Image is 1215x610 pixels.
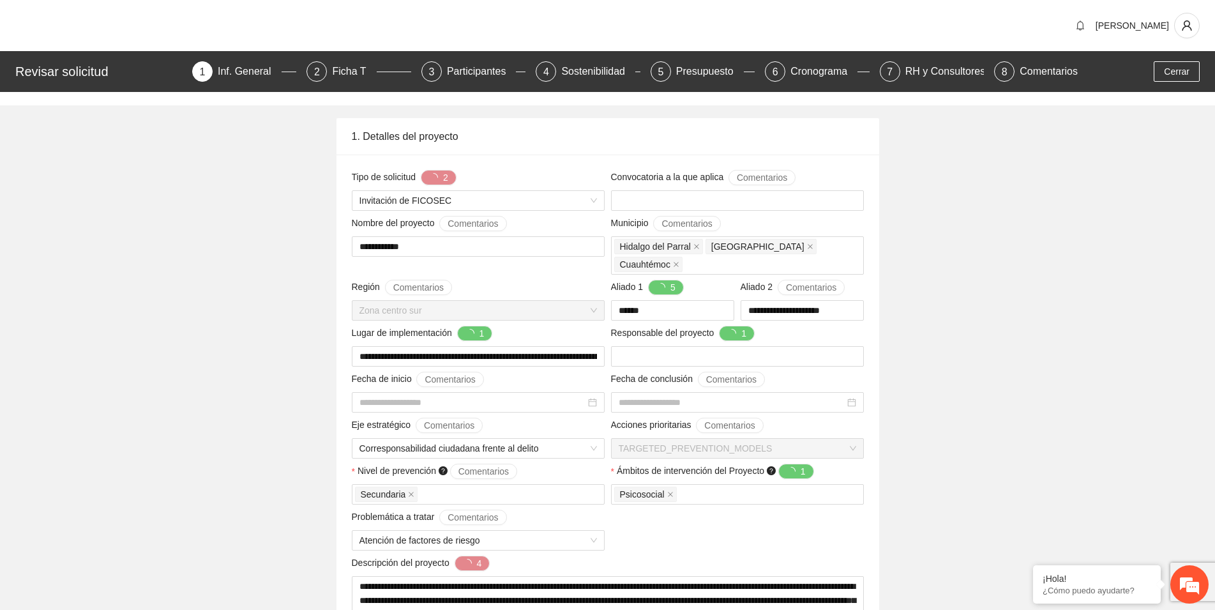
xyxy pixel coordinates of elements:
div: Minimizar ventana de chat en vivo [209,6,240,37]
span: 2 [314,66,320,77]
span: loading [787,467,801,476]
span: Responsable del proyecto [611,326,755,341]
button: Eje estratégico [416,418,483,433]
div: Sostenibilidad [561,61,635,82]
span: [PERSON_NAME] [1096,20,1169,31]
p: ¿Cómo puedo ayudarte? [1043,586,1151,595]
div: Revisar solicitud [15,61,185,82]
button: Acciones prioritarias [696,418,763,433]
div: RH y Consultores [905,61,995,82]
button: bell [1070,15,1090,36]
div: 3Participantes [421,61,525,82]
span: Convocatoria a la que aplica [611,170,796,185]
span: Descripción del proyecto [352,556,490,571]
span: Zona centro sur [359,301,597,320]
span: Estamos en línea. [74,171,176,300]
button: Aliado 1 [648,280,684,295]
div: 6Cronograma [765,61,869,82]
button: Tipo de solicitud [421,170,457,185]
div: Ficha T [332,61,376,82]
span: Psicosocial [620,487,665,501]
button: Municipio [653,216,720,231]
span: Invitación de FICOSEC [359,191,597,210]
span: 1 [200,66,206,77]
button: user [1174,13,1200,38]
span: Fecha de conclusión [611,372,766,387]
span: 7 [887,66,893,77]
button: Aliado 2 [778,280,845,295]
button: Ámbitos de intervención del Proyecto question-circle [778,464,814,479]
span: Comentarios [448,217,498,231]
span: Comentarios [737,171,787,185]
span: TARGETED_PREVENTION_MODELS [619,439,856,458]
span: Comentarios [786,280,836,294]
span: Secundaria [355,487,418,502]
span: bell [1071,20,1090,31]
span: 3 [428,66,434,77]
div: 4Sostenibilidad [536,61,640,82]
div: Comentarios [1020,61,1078,82]
div: Inf. General [218,61,282,82]
span: 8 [1002,66,1007,77]
span: user [1175,20,1199,31]
span: Cuauhtémoc [614,257,683,272]
span: Nombre del proyecto [352,216,507,231]
div: 5Presupuesto [651,61,755,82]
div: Chatee con nosotros ahora [66,65,215,82]
span: loading [727,329,741,338]
span: Nivel de prevención [358,464,517,479]
span: loading [465,329,479,338]
span: close [667,491,674,498]
button: Lugar de implementación [457,326,493,341]
span: close [673,261,679,268]
span: question-circle [767,466,776,475]
span: Ámbitos de intervención del Proyecto [617,464,814,479]
div: ¡Hola! [1043,574,1151,584]
span: Comentarios [458,464,509,478]
span: Aliado 1 [611,280,684,295]
span: loading [656,283,670,292]
span: close [408,491,414,498]
span: Chihuahua [706,239,817,254]
span: Comentarios [448,510,498,524]
span: 6 [773,66,778,77]
div: 1. Detalles del proyecto [352,118,864,155]
span: close [807,243,813,250]
div: 8Comentarios [994,61,1078,82]
span: Psicosocial [614,487,677,502]
textarea: Escriba su mensaje y pulse “Intro” [6,349,243,393]
span: Problemática a tratar [352,510,507,525]
button: Descripción del proyecto [455,556,490,571]
button: Cerrar [1154,61,1200,82]
span: Aliado 2 [741,280,845,295]
span: Comentarios [424,418,474,432]
span: Hidalgo del Parral [620,240,691,254]
div: 7RH y Consultores [880,61,984,82]
button: Responsable del proyecto [719,326,755,341]
span: Municipio [611,216,721,231]
span: Comentarios [661,217,712,231]
span: close [693,243,700,250]
span: Tipo de solicitud [352,170,457,185]
span: Atención de factores de riesgo [359,531,597,550]
span: Comentarios [425,372,475,386]
span: 4 [543,66,549,77]
div: Participantes [447,61,517,82]
span: Región [352,280,453,295]
button: Fecha de conclusión [698,372,765,387]
span: Comentarios [393,280,444,294]
span: Hidalgo del Parral [614,239,703,254]
span: Cerrar [1164,65,1189,79]
span: 5 [658,66,663,77]
span: Eje estratégico [352,418,483,433]
button: Convocatoria a la que aplica [728,170,796,185]
span: Secundaria [361,487,406,501]
span: [GEOGRAPHIC_DATA] [711,240,804,254]
span: loading [463,559,477,568]
span: question-circle [439,466,448,475]
div: Cronograma [790,61,857,82]
button: Región [385,280,452,295]
span: Cuauhtémoc [620,257,670,271]
button: Nombre del proyecto [439,216,506,231]
span: Corresponsabilidad ciudadana frente al delito [359,439,597,458]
